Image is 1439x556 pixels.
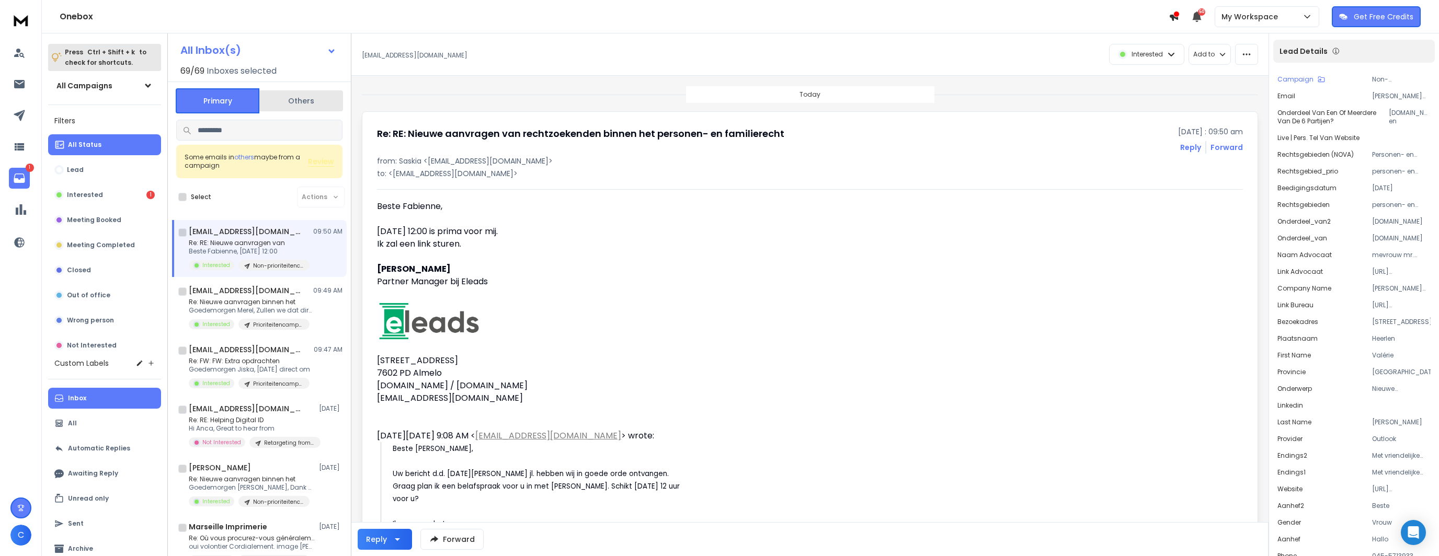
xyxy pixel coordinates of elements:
button: Wrong person [48,310,161,331]
p: personen- en familierecht [1372,201,1431,209]
p: My Workspace [1221,11,1282,22]
p: Aanhef2 [1277,502,1304,510]
button: Get Free Credits [1332,6,1421,27]
p: Awaiting Reply [68,469,118,478]
p: Closed [67,266,91,274]
p: rechtsgebieden [1277,201,1330,209]
button: Interested1 [48,184,161,205]
p: Hallo [1372,535,1431,543]
h1: Re: RE: Nieuwe aanvragen van rechtzoekenden binnen het personen- en familierecht [377,126,784,141]
h1: [EMAIL_ADDRESS][DOMAIN_NAME] [189,226,304,237]
p: Press to check for shortcuts. [65,47,146,68]
p: Prioriteitencampagne Middag | Eleads [253,321,303,329]
p: Interested [202,497,230,505]
p: Interested [202,261,230,269]
p: Nieuwe aanvragen van rechtzoekenden binnen het personen- en familierecht [1372,385,1431,393]
p: [STREET_ADDRESS] [1372,318,1431,326]
span: Ctrl + Shift + k [86,46,136,58]
a: [EMAIL_ADDRESS][DOMAIN_NAME] [475,430,621,442]
p: onderdeel_van2 [1277,217,1331,226]
p: Today [800,90,820,99]
span: others [234,153,254,161]
label: Select [191,193,211,201]
button: Forward [420,529,484,550]
p: Re: RE: Helping Digital ID [189,416,314,424]
p: Prioriteitencampagne Ochtend | Eleads [253,380,303,388]
p: Re: Nieuwe aanvragen binnen het [189,298,314,306]
div: [EMAIL_ADDRESS][DOMAIN_NAME] [377,392,682,404]
span: Beste [PERSON_NAME], [393,444,473,454]
button: Meeting Booked [48,210,161,230]
p: [DOMAIN_NAME] [1372,217,1431,226]
p: Re: Nieuwe aanvragen binnen het [189,475,314,483]
button: Out of office [48,285,161,306]
div: Forward [1210,142,1243,153]
p: Add to [1193,50,1215,59]
a: 1 [9,168,30,189]
p: Lead Details [1280,46,1328,56]
p: Re: FW: FW: Extra opdrachten [189,357,310,365]
p: Sent [68,519,84,528]
button: Primary [176,88,259,113]
p: Gender [1277,518,1301,527]
p: Retargeting from CEO to [GEOGRAPHIC_DATA] | [DATE] [264,439,314,447]
div: [DOMAIN_NAME] / [DOMAIN_NAME] [377,379,682,392]
p: Provincie [1277,368,1306,376]
h1: All Inbox(s) [180,45,241,55]
button: All [48,413,161,434]
p: Meeting Completed [67,241,135,249]
p: mevrouw mr. V.A.C. Kerckhoffs [1372,251,1431,259]
button: Reply [358,529,412,550]
h1: [EMAIL_ADDRESS][DOMAIN_NAME] [189,403,304,414]
p: [PERSON_NAME] [1372,418,1431,426]
p: Get Free Credits [1354,11,1413,22]
button: Others [259,89,343,112]
p: Vrouw [1372,518,1431,527]
p: Bezoekadres [1277,318,1318,326]
p: Interested [202,379,230,387]
button: All Status [48,134,161,155]
strong: [PERSON_NAME] [377,263,451,275]
p: Outlook [1372,435,1431,443]
p: Rechtsgebieden (NOVA) [1277,150,1354,159]
p: Onderdeel van een of meerdere van de 6 partijen? [1277,109,1389,125]
span: 50 [1198,8,1205,16]
p: [DATE] [319,404,342,413]
p: Archive [68,545,93,553]
p: First Name [1277,351,1311,360]
div: Reply [366,534,387,545]
p: website [1277,485,1303,493]
p: Last Name [1277,418,1311,426]
p: [DATE] [319,464,342,472]
button: Not Interested [48,335,161,356]
p: Aanhef [1277,535,1300,543]
p: Non-prioriteitencampagne Hele Dag | Eleads [253,262,303,270]
p: [DATE] [319,523,342,531]
p: [URL][DOMAIN_NAME] [1372,301,1431,309]
p: Company Name [1277,284,1331,293]
p: Non-prioriteitencampagne Hele Dag | Eleads [253,498,303,506]
p: [URL][DOMAIN_NAME] [1372,485,1431,493]
p: Goedemorgen Jiska, [DATE] direct om [189,365,310,374]
button: C [10,525,31,546]
div: Some emails in maybe from a campaign [185,153,308,170]
p: 1 [26,164,34,172]
button: Closed [48,260,161,281]
p: Beedigingsdatum [1277,184,1337,192]
div: 1 [146,191,155,199]
p: Out of office [67,291,110,299]
p: Link Advocaat [1277,268,1323,276]
p: [EMAIL_ADDRESS][DOMAIN_NAME] [362,51,467,60]
p: Automatic Replies [68,444,130,453]
h3: Custom Labels [54,358,109,368]
p: Interested [202,320,230,328]
p: Unread only [68,494,109,503]
p: Inbox [68,394,86,402]
div: Partner Manager bij Eleads [377,275,682,300]
span: Ik verneem het graag. [393,519,471,529]
button: Review [308,156,334,167]
p: Wrong person [67,316,114,325]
